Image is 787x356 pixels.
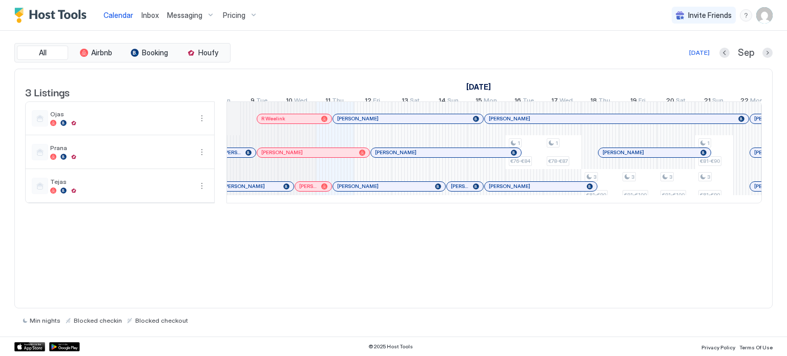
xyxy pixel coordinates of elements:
[447,96,459,107] span: Sun
[603,149,644,156] span: [PERSON_NAME]
[283,94,310,109] a: September 10, 2025
[286,96,293,107] span: 10
[701,344,735,350] span: Privacy Policy
[701,341,735,352] a: Privacy Policy
[739,344,773,350] span: Terms Of Use
[74,317,122,324] span: Blocked checkin
[669,174,672,180] span: 3
[707,174,710,180] span: 3
[299,183,317,190] span: [PERSON_NAME]
[628,94,648,109] a: September 19, 2025
[14,8,91,23] a: Host Tools Logo
[738,94,766,109] a: September 22, 2025
[30,317,60,324] span: Min nights
[464,79,493,94] a: September 1, 2025
[167,11,202,20] span: Messaging
[223,183,265,190] span: [PERSON_NAME]
[25,84,70,99] span: 3 Listings
[337,183,379,190] span: [PERSON_NAME]
[701,94,726,109] a: September 21, 2025
[14,342,45,351] a: App Store
[489,115,530,122] span: [PERSON_NAME]
[676,96,686,107] span: Sat
[323,94,346,109] a: September 11, 2025
[123,46,175,60] button: Booking
[141,10,159,20] a: Inbox
[514,96,521,107] span: 16
[756,7,773,24] div: User profile
[39,48,47,57] span: All
[49,342,80,351] a: Google Play Store
[555,140,558,146] span: 1
[451,183,469,190] span: [PERSON_NAME]
[135,317,188,324] span: Blocked checkout
[517,140,520,146] span: 1
[365,96,371,107] span: 12
[631,174,634,180] span: 3
[399,94,422,109] a: September 13, 2025
[402,96,408,107] span: 13
[436,94,461,109] a: September 14, 2025
[739,341,773,352] a: Terms Of Use
[223,149,241,156] span: [PERSON_NAME]
[475,96,482,107] span: 15
[50,144,192,152] span: Prana
[251,96,255,107] span: 9
[704,96,711,107] span: 21
[740,96,749,107] span: 22
[762,48,773,58] button: Next month
[196,146,208,158] button: More options
[688,47,711,59] button: [DATE]
[707,140,710,146] span: 1
[337,115,379,122] span: [PERSON_NAME]
[196,112,208,124] div: menu
[375,149,417,156] span: [PERSON_NAME]
[410,96,420,107] span: Sat
[688,11,732,20] span: Invite Friends
[196,180,208,192] button: More options
[368,343,413,350] span: © 2025 Host Tools
[662,192,685,198] span: €91-€100
[593,174,596,180] span: 3
[484,96,497,107] span: Mon
[91,48,112,57] span: Airbnb
[510,158,530,164] span: €76-€84
[523,96,534,107] span: Tue
[70,46,121,60] button: Airbnb
[332,96,344,107] span: Thu
[738,47,754,59] span: Sep
[50,178,192,185] span: Tejas
[196,146,208,158] div: menu
[196,112,208,124] button: More options
[630,96,637,107] span: 19
[17,46,68,60] button: All
[50,110,192,118] span: Ojas
[198,48,218,57] span: Houfy
[664,94,688,109] a: September 20, 2025
[439,96,446,107] span: 14
[142,48,168,57] span: Booking
[196,180,208,192] div: menu
[719,48,730,58] button: Previous month
[598,96,610,107] span: Thu
[489,183,530,190] span: [PERSON_NAME]
[223,11,245,20] span: Pricing
[700,158,720,164] span: €81-€90
[624,192,647,198] span: €91-€100
[549,94,575,109] a: September 17, 2025
[512,94,536,109] a: September 16, 2025
[548,158,568,164] span: €78-€87
[740,9,752,22] div: menu
[590,96,597,107] span: 18
[362,94,383,109] a: September 12, 2025
[750,96,763,107] span: Mon
[586,192,606,198] span: €81-€90
[373,96,380,107] span: Fri
[325,96,330,107] span: 11
[103,10,133,20] a: Calendar
[141,11,159,19] span: Inbox
[588,94,613,109] a: September 18, 2025
[294,96,307,107] span: Wed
